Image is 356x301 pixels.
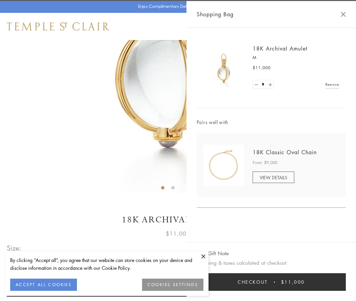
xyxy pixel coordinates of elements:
[7,214,349,226] h1: 18K Archival Amulet
[166,229,190,238] span: $11,000
[253,159,277,166] span: From: $9,000
[253,148,317,156] a: 18K Classic Oval Chain
[203,145,244,185] img: N88865-OV18
[238,278,268,286] span: Checkout
[197,273,346,291] button: Checkout $11,000
[341,12,346,17] button: Close Shopping Bag
[197,10,234,19] span: Shopping Bag
[7,22,109,31] img: Temple St. Clair
[197,249,229,258] button: Add Gift Note
[253,54,339,61] p: M
[197,259,346,267] p: Shipping & taxes calculated at checkout
[266,80,273,89] a: Set quantity to 2
[253,64,271,71] span: $11,000
[142,279,203,291] button: COOKIES SETTINGS
[253,172,294,183] a: VIEW DETAILS
[253,80,260,89] a: Set quantity to 0
[7,242,22,254] span: Size:
[253,45,308,52] a: 18K Archival Amulet
[281,278,305,286] span: $11,000
[197,118,346,126] span: Pairs well with
[203,47,244,88] img: 18K Archival Amulet
[10,256,203,272] div: By clicking “Accept all”, you agree that our website can store cookies on your device and disclos...
[325,81,339,88] a: Remove
[10,279,77,291] button: ACCEPT ALL COOKIES
[260,174,287,181] span: VIEW DETAILS
[138,3,215,10] p: Enjoy Complimentary Delivery & Returns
